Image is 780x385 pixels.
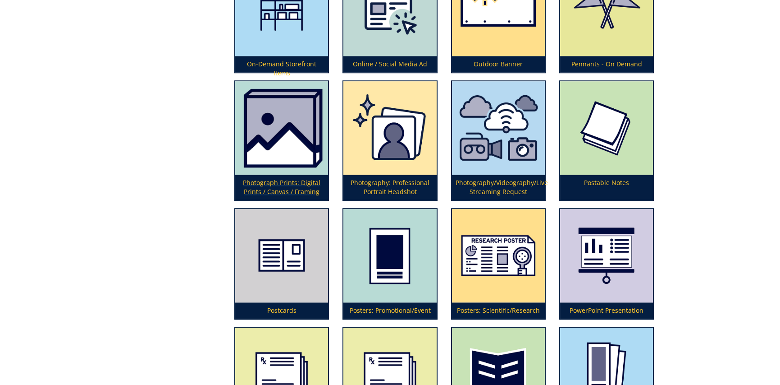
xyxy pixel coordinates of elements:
[560,209,653,302] img: powerpoint-presentation-5949298d3aa018.35992224.png
[452,302,545,319] p: Posters: Scientific/Research
[560,81,653,175] img: post-it-note-5949284106b3d7.11248848.png
[235,175,328,200] p: Photograph Prints: Digital Prints / Canvas / Framing
[235,81,328,200] a: Photograph Prints: Digital Prints / Canvas / Framing
[235,302,328,319] p: Postcards
[560,56,653,72] p: Pennants - On Demand
[343,209,436,302] img: poster-promotional-5949293418faa6.02706653.png
[343,81,436,200] a: Photography: Professional Portrait Headshot
[560,81,653,200] a: Postable Notes
[452,209,545,302] img: posters-scientific-5aa5927cecefc5.90805739.png
[452,56,545,72] p: Outdoor Banner
[452,81,545,175] img: photography%20videography%20or%20live%20streaming-62c5f5a2188136.97296614.png
[235,56,328,72] p: On-Demand Storefront Items
[343,81,436,175] img: professional%20headshot-673780894c71e3.55548584.png
[343,302,436,319] p: Posters: Promotional/Event
[235,81,328,175] img: photo%20prints-64d43c229de446.43990330.png
[452,81,545,200] a: Photography/Videography/Live Streaming Request
[343,56,436,72] p: Online / Social Media Ad
[560,302,653,319] p: PowerPoint Presentation
[343,175,436,200] p: Photography: Professional Portrait Headshot
[235,209,328,302] img: postcard-59839371c99131.37464241.png
[452,175,545,200] p: Photography/Videography/Live Streaming Request
[560,209,653,319] a: PowerPoint Presentation
[235,209,328,319] a: Postcards
[343,209,436,319] a: Posters: Promotional/Event
[452,209,545,319] a: Posters: Scientific/Research
[560,175,653,200] p: Postable Notes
